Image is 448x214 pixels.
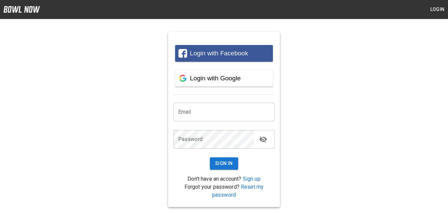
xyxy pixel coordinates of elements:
[257,133,270,146] button: toggle password visibility
[210,157,238,170] button: Sign In
[243,176,261,182] a: Sign up
[212,184,264,198] a: Reset my password
[427,3,448,16] button: Login
[190,75,241,82] span: Login with Google
[175,45,273,62] button: Login with Facebook
[190,50,248,57] span: Login with Facebook
[173,175,275,183] p: Don't have an account?
[175,70,273,87] button: Login with Google
[173,183,275,199] p: Forgot your password?
[3,6,40,13] img: logo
